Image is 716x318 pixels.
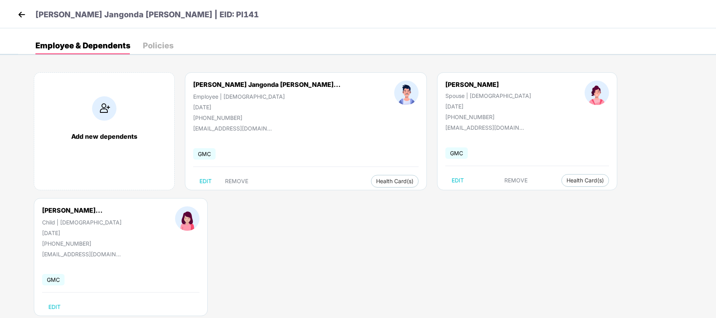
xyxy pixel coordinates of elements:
[193,104,341,110] div: [DATE]
[371,175,419,187] button: Health Card(s)
[193,125,272,132] div: [EMAIL_ADDRESS][DOMAIN_NAME]
[42,240,122,247] div: [PHONE_NUMBER]
[225,178,248,184] span: REMOVE
[445,92,531,99] div: Spouse | [DEMOGRAPHIC_DATA]
[42,219,122,226] div: Child | [DEMOGRAPHIC_DATA]
[445,147,468,159] span: GMC
[445,124,524,131] div: [EMAIL_ADDRESS][DOMAIN_NAME]
[48,304,61,310] span: EDIT
[35,42,130,50] div: Employee & Dependents
[42,301,67,313] button: EDIT
[92,96,116,121] img: addIcon
[193,114,341,121] div: [PHONE_NUMBER]
[561,174,609,187] button: Health Card(s)
[143,42,173,50] div: Policies
[567,178,604,182] span: Health Card(s)
[219,175,255,187] button: REMOVE
[42,251,121,257] div: [EMAIL_ADDRESS][DOMAIN_NAME]
[193,81,341,88] div: [PERSON_NAME] Jangonda [PERSON_NAME]...
[394,81,419,105] img: profileImage
[452,177,464,184] span: EDIT
[42,132,166,140] div: Add new dependents
[42,206,103,214] div: [PERSON_NAME]...
[585,81,609,105] img: profileImage
[445,174,470,187] button: EDIT
[498,174,534,187] button: REMOVE
[193,93,341,100] div: Employee | [DEMOGRAPHIC_DATA]
[42,274,65,285] span: GMC
[445,81,531,88] div: [PERSON_NAME]
[175,206,199,231] img: profileImage
[193,175,218,187] button: EDIT
[445,103,531,110] div: [DATE]
[199,178,212,184] span: EDIT
[42,230,122,236] div: [DATE]
[445,114,531,120] div: [PHONE_NUMBER]
[504,177,528,184] span: REMOVE
[16,9,28,20] img: back
[376,179,413,183] span: Health Card(s)
[193,148,216,160] span: GMC
[35,9,259,21] p: [PERSON_NAME] Jangonda [PERSON_NAME] | EID: PI141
